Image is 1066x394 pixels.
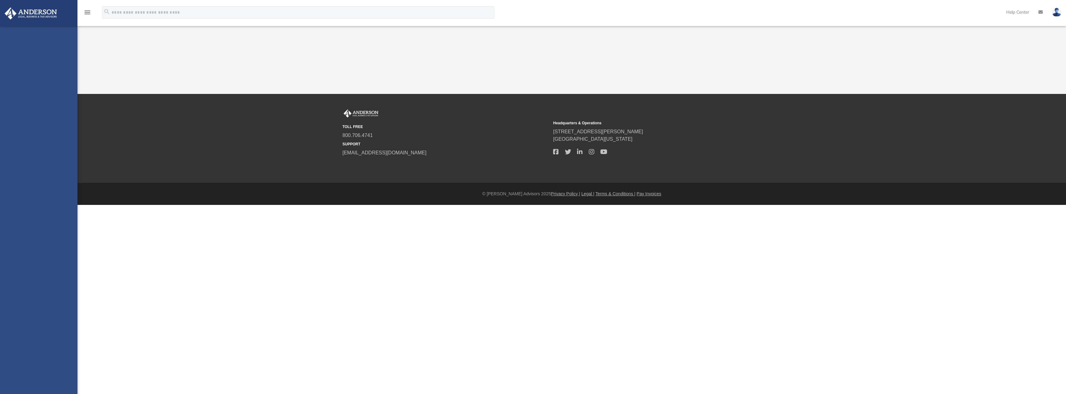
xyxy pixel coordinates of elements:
a: menu [84,12,91,16]
i: search [104,8,110,15]
img: Anderson Advisors Platinum Portal [342,109,380,117]
a: [EMAIL_ADDRESS][DOMAIN_NAME] [342,150,426,155]
small: SUPPORT [342,141,549,147]
i: menu [84,9,91,16]
div: © [PERSON_NAME] Advisors 2025 [77,191,1066,197]
small: TOLL FREE [342,124,549,130]
a: Privacy Policy | [551,191,580,196]
a: [STREET_ADDRESS][PERSON_NAME] [553,129,643,134]
a: Terms & Conditions | [596,191,636,196]
a: Legal | [581,191,594,196]
a: Pay Invoices [637,191,661,196]
a: 800.706.4741 [342,133,373,138]
a: [GEOGRAPHIC_DATA][US_STATE] [553,136,632,142]
img: User Pic [1052,8,1061,17]
small: Headquarters & Operations [553,120,760,126]
img: Anderson Advisors Platinum Portal [3,7,59,20]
